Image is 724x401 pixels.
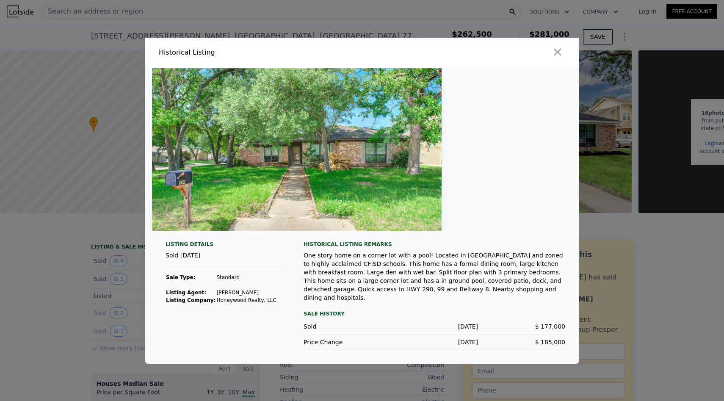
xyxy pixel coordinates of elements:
[304,338,391,346] div: Price Change
[391,338,478,346] div: [DATE]
[304,241,565,248] div: Historical Listing remarks
[304,322,391,331] div: Sold
[216,274,276,281] td: Standard
[535,339,565,346] span: $ 185,000
[535,323,565,330] span: $ 177,000
[159,47,359,58] div: Historical Listing
[166,274,195,280] strong: Sale Type:
[216,289,276,296] td: [PERSON_NAME]
[166,290,206,296] strong: Listing Agent:
[166,251,283,267] div: Sold [DATE]
[391,322,478,331] div: [DATE]
[166,241,283,251] div: Listing Details
[216,296,276,304] td: Honeywood Realty, LLC
[166,297,216,303] strong: Listing Company:
[152,68,442,231] img: Property Img
[304,251,565,302] div: One story home on a corner lot with a pool! Located in [GEOGRAPHIC_DATA] and zoned to highly accl...
[304,309,565,319] div: Sale History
